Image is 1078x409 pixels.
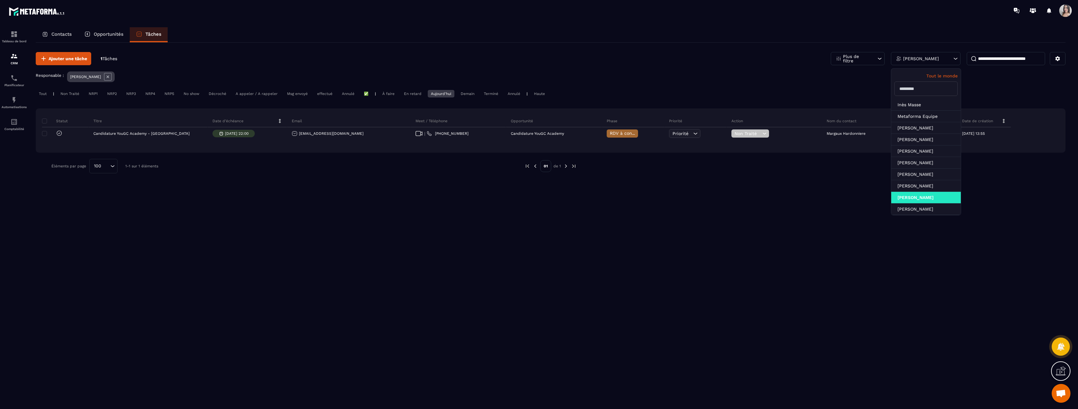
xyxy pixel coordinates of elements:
img: automations [10,96,18,104]
p: 1 [101,56,117,62]
div: Tout [36,90,50,97]
div: A appeler / A rappeler [233,90,281,97]
li: Metaforma Equipe [891,111,961,122]
div: À faire [379,90,398,97]
a: Ouvrir le chat [1052,384,1070,403]
p: Automatisations [2,105,27,109]
p: 01 [540,160,551,172]
p: 1-1 sur 1 éléments [125,164,158,168]
div: Search for option [89,159,118,173]
li: [PERSON_NAME] [891,145,961,157]
div: Terminé [481,90,501,97]
a: accountantaccountantComptabilité [2,113,27,135]
p: | [526,92,528,96]
li: Inès Masse [891,99,961,111]
button: Ajouter une tâche [36,52,91,65]
span: Ajouter une tâche [49,55,87,62]
p: Priorité [669,118,682,123]
div: Annulé [505,90,523,97]
div: NRP5 [161,90,177,97]
div: NRP1 [86,90,101,97]
p: Candidature YouGC Academy [511,131,564,136]
a: Contacts [36,27,78,42]
a: Tâches [130,27,168,42]
li: [PERSON_NAME] [891,169,961,180]
span: Priorité [672,131,688,136]
a: formationformationTableau de bord [2,26,27,48]
div: No show [181,90,202,97]
p: Titre [93,118,102,123]
a: schedulerschedulerPlanificateur [2,70,27,92]
li: [PERSON_NAME] [891,180,961,192]
p: | [53,92,54,96]
li: [PERSON_NAME] [891,122,961,134]
p: Phase [607,118,617,123]
p: Statut [44,118,68,123]
p: Contacts [51,31,72,37]
p: Candidature YouGC Academy - [GEOGRAPHIC_DATA] [93,131,190,136]
a: Opportunités [78,27,130,42]
li: [PERSON_NAME] [891,134,961,145]
p: [DATE] 13:55 [962,131,985,136]
p: Opportunité [511,118,533,123]
img: formation [10,52,18,60]
p: [PERSON_NAME] [903,56,939,61]
span: Non Traité [735,131,761,136]
img: logo [9,6,65,17]
img: accountant [10,118,18,126]
div: NRP2 [104,90,120,97]
p: Date de création [962,118,993,123]
p: Tableau de bord [2,39,27,43]
p: [DATE] 22:00 [225,131,249,136]
div: Non Traité [57,90,82,97]
a: [PHONE_NUMBER] [427,131,468,136]
div: Msg envoyé [284,90,311,97]
span: Tâches [102,56,117,61]
p: Comptabilité [2,127,27,131]
span: 100 [92,163,103,170]
p: Éléments par page [51,164,86,168]
img: next [571,163,577,169]
p: Responsable : [36,73,64,78]
img: prev [525,163,530,169]
li: [PERSON_NAME] [891,192,961,203]
div: effectué [314,90,336,97]
p: [PERSON_NAME] [70,75,101,79]
p: Planificateur [2,83,27,87]
a: formationformationCRM [2,48,27,70]
p: | [375,92,376,96]
p: Meet / Téléphone [416,118,447,123]
div: En retard [401,90,425,97]
li: [PERSON_NAME] [891,203,961,215]
img: scheduler [10,74,18,82]
p: Email [292,118,302,123]
span: | [424,131,425,136]
div: Décroché [206,90,229,97]
div: ✅ [361,90,372,97]
input: Search for option [103,163,109,170]
p: Plus de filtre [843,54,871,63]
img: formation [10,30,18,38]
li: [PERSON_NAME] [891,157,961,169]
p: Nom du contact [827,118,856,123]
div: NRP3 [123,90,139,97]
p: Tout le monde [894,73,958,78]
p: de 1 [553,164,561,169]
p: Margaux Hardonniere [827,131,866,136]
p: Action [731,118,743,123]
img: next [563,163,569,169]
div: NRP4 [142,90,158,97]
div: Haute [531,90,548,97]
div: Aujourd'hui [428,90,454,97]
div: Demain [458,90,478,97]
p: Opportunités [94,31,123,37]
p: CRM [2,61,27,65]
p: Tâches [145,31,161,37]
div: Annulé [339,90,358,97]
p: Date d’échéance [212,118,243,123]
img: prev [532,163,538,169]
span: RDV à conf. A RAPPELER [610,131,662,136]
a: automationsautomationsAutomatisations [2,92,27,113]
